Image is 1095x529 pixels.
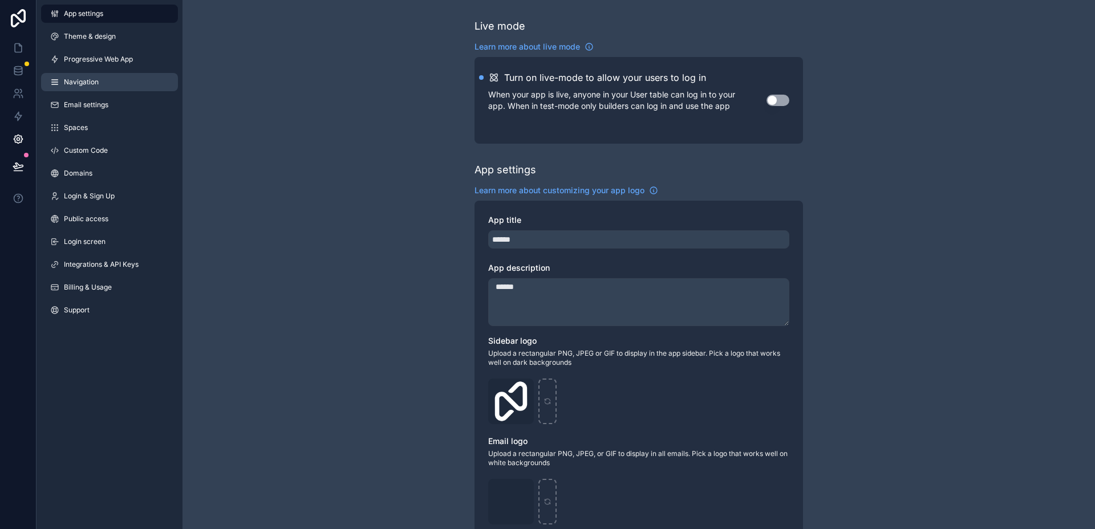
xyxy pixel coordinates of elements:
span: Progressive Web App [64,55,133,64]
span: Theme & design [64,32,116,41]
a: Theme & design [41,27,178,46]
span: Spaces [64,123,88,132]
span: Support [64,306,90,315]
span: App settings [64,9,103,18]
span: App title [488,215,521,225]
h2: Turn on live-mode to allow your users to log in [504,71,706,84]
span: Public access [64,214,108,223]
a: Learn more about live mode [474,41,594,52]
span: Custom Code [64,146,108,155]
span: Navigation [64,78,99,87]
a: Navigation [41,73,178,91]
p: When your app is live, anyone in your User table can log in to your app. When in test-mode only b... [488,89,766,112]
a: Integrations & API Keys [41,255,178,274]
span: Email logo [488,436,528,446]
a: Public access [41,210,178,228]
span: Learn more about customizing your app logo [474,185,644,196]
span: Billing & Usage [64,283,112,292]
div: App settings [474,162,536,178]
div: Live mode [474,18,525,34]
span: Upload a rectangular PNG, JPEG or GIF to display in the app sidebar. Pick a logo that works well ... [488,349,789,367]
a: Support [41,301,178,319]
a: Custom Code [41,141,178,160]
span: Integrations & API Keys [64,260,139,269]
span: Learn more about live mode [474,41,580,52]
a: App settings [41,5,178,23]
a: Billing & Usage [41,278,178,296]
span: Sidebar logo [488,336,537,345]
a: Domains [41,164,178,182]
span: App description [488,263,550,272]
span: Email settings [64,100,108,109]
span: Login screen [64,237,106,246]
span: Upload a rectangular PNG, JPEG, or GIF to display in all emails. Pick a logo that works well on w... [488,449,789,467]
span: Login & Sign Up [64,192,115,201]
span: Domains [64,169,92,178]
a: Login screen [41,233,178,251]
a: Progressive Web App [41,50,178,68]
a: Login & Sign Up [41,187,178,205]
a: Learn more about customizing your app logo [474,185,658,196]
a: Email settings [41,96,178,114]
a: Spaces [41,119,178,137]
